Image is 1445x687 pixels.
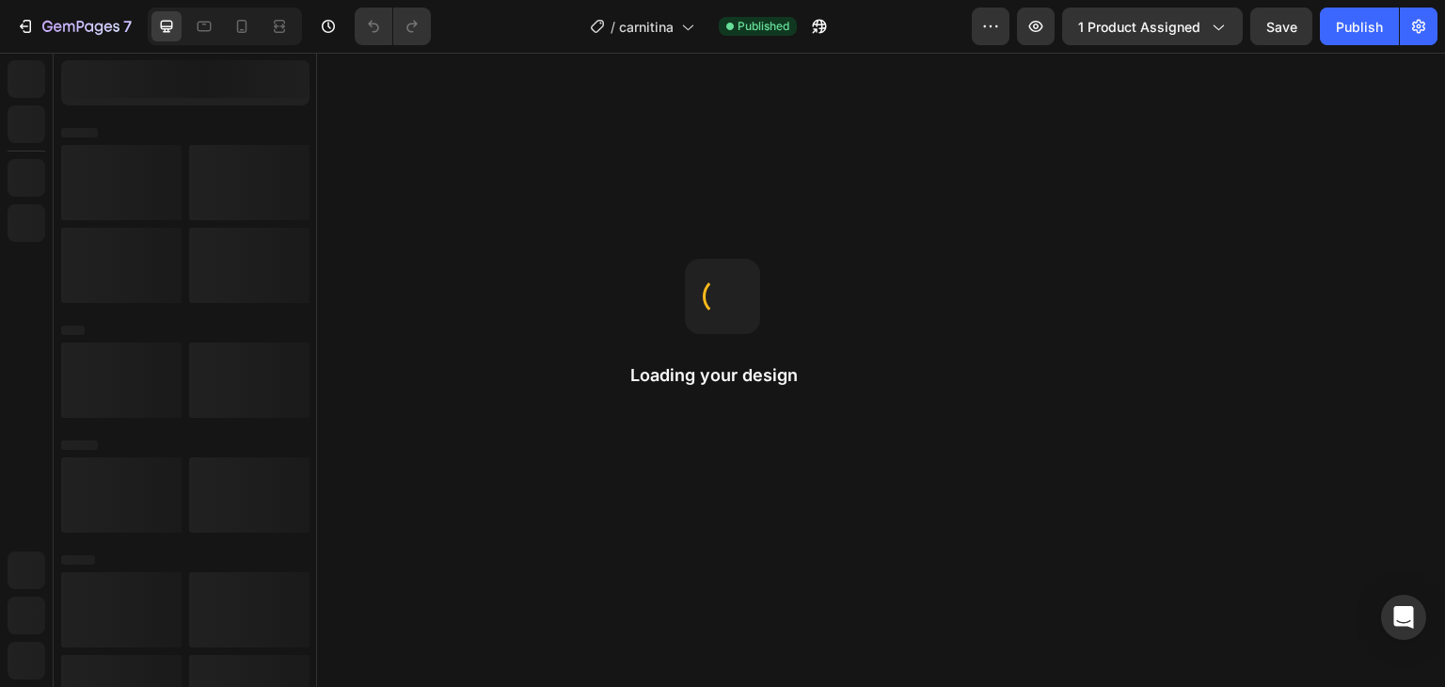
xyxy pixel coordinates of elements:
[123,15,132,38] p: 7
[1336,17,1383,37] div: Publish
[1062,8,1243,45] button: 1 product assigned
[8,8,140,45] button: 7
[1078,17,1200,37] span: 1 product assigned
[619,17,674,37] span: carnitina
[1381,595,1426,640] div: Open Intercom Messenger
[611,17,615,37] span: /
[1250,8,1312,45] button: Save
[1266,19,1297,35] span: Save
[355,8,431,45] div: Undo/Redo
[630,364,815,387] h2: Loading your design
[1320,8,1399,45] button: Publish
[738,18,789,35] span: Published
